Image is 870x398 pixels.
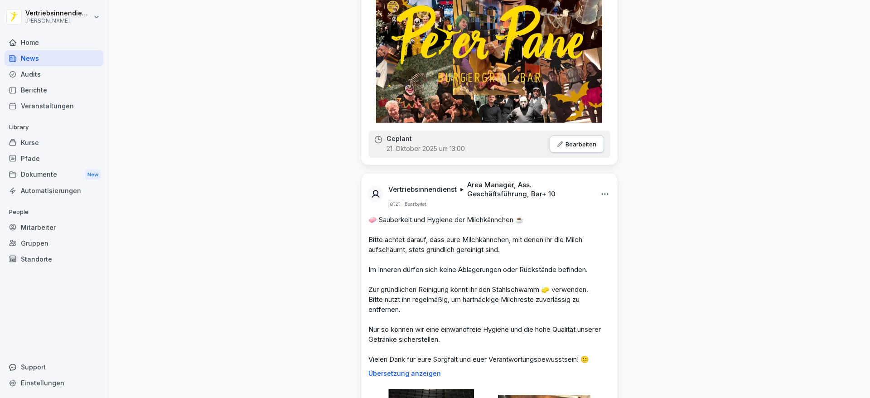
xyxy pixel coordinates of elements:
[368,215,610,364] p: 🧼 Sauberkeit und Hygiene der Milchkännchen ☕️ Bitte achtet darauf, dass eure Milchkännchen, mit d...
[5,251,103,267] a: Standorte
[5,50,103,66] a: News
[550,136,604,153] button: Bearbeiten
[5,375,103,391] a: Einstellungen
[565,141,596,148] p: Bearbeiten
[5,150,103,166] a: Pfade
[5,135,103,150] a: Kurse
[368,370,610,377] p: Übersetzung anzeigen
[388,200,400,208] p: jetzt
[5,166,103,183] div: Dokumente
[5,235,103,251] a: Gruppen
[5,34,103,50] a: Home
[5,98,103,114] a: Veranstaltungen
[25,18,92,24] p: [PERSON_NAME]
[5,205,103,219] p: People
[25,10,92,17] p: Vertriebsinnendienst
[85,170,101,180] div: New
[5,183,103,199] a: Automatisierungen
[5,82,103,98] a: Berichte
[5,219,103,235] a: Mitarbeiter
[387,135,412,142] p: Geplant
[5,359,103,375] div: Support
[5,166,103,183] a: DokumenteNew
[467,180,590,199] p: Area Manager, Ass. Geschäftsführung, Bar + 10
[387,144,465,153] p: 21. Oktober 2025 um 13:00
[405,200,426,208] p: Bearbeitet
[5,66,103,82] a: Audits
[5,120,103,135] p: Library
[388,185,457,194] p: Vertriebsinnendienst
